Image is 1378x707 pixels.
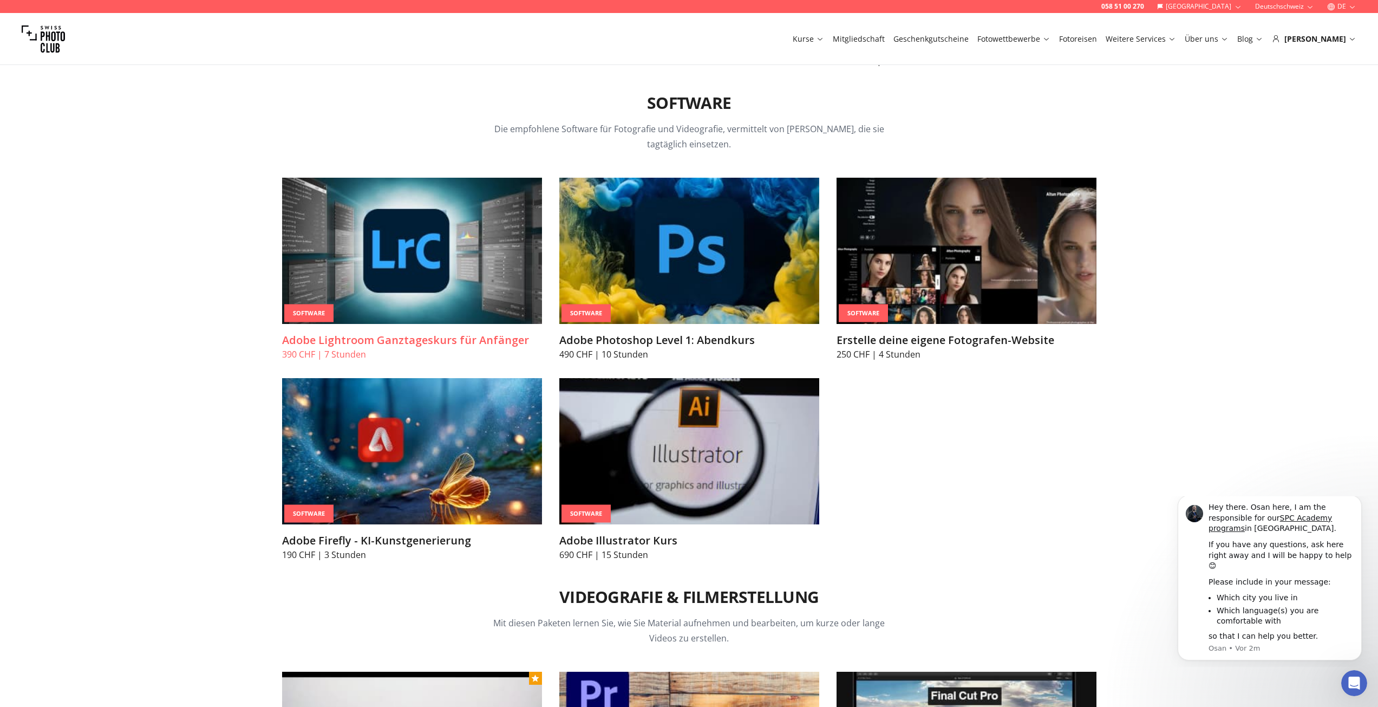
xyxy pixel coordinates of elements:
p: 390 CHF | 7 Stunden [282,348,542,361]
div: Software [561,505,611,523]
img: Erstelle deine eigene Fotografen-Website [837,178,1096,324]
li: Which language(s) you are comfortable with [55,109,192,129]
button: Blog [1233,31,1268,47]
div: Software [561,304,611,322]
a: Erstelle deine eigene Fotografen-WebsiteSoftwareErstelle deine eigene Fotografen-Website250 CHF |... [837,178,1096,361]
iframe: Intercom notifications Nachricht [1161,496,1378,667]
h3: Adobe Photoshop Level 1: Abendkurs [559,333,819,348]
button: Fotoreisen [1055,31,1101,47]
li: Which city you live in [55,96,192,107]
a: Adobe Photoshop Level 1: AbendkursSoftwareAdobe Photoshop Level 1: Abendkurs490 CHF | 10 Stunden [559,178,819,361]
img: Adobe Firefly - KI-Kunstgenerierung [282,378,542,524]
div: Software [284,505,334,523]
h3: Erstelle deine eigene Fotografen-Website [837,333,1096,348]
button: Fotowettbewerbe [973,31,1055,47]
p: 250 CHF | 4 Stunden [837,348,1096,361]
h3: Adobe Illustrator Kurs [559,533,819,548]
img: Swiss photo club [22,17,65,61]
h3: Adobe Lightroom Ganztageskurs für Anfänger [282,333,542,348]
div: [PERSON_NAME] [1272,34,1356,44]
button: Über uns [1180,31,1233,47]
img: Profile image for Osan [24,9,42,26]
a: Über uns [1185,34,1229,44]
span: Die empfohlene Software für Fotografie und Videografie, vermittelt von [PERSON_NAME], die sie tag... [494,123,884,150]
a: Fotoreisen [1059,34,1097,44]
a: Adobe Illustrator KursSoftwareAdobe Illustrator Kurs690 CHF | 15 Stunden [559,378,819,561]
span: Mit diesen Paketen lernen Sie, wie Sie Material aufnehmen und bearbeiten, um kurze oder lange Vid... [493,617,885,644]
iframe: Intercom live chat [1341,670,1367,696]
div: Hey there. Osan here, I am the responsible for our in [GEOGRAPHIC_DATA]. [47,6,192,38]
img: Adobe Lightroom Ganztageskurs für Anfänger [282,178,542,324]
h2: Videografie & Filmerstellung [559,587,819,607]
a: Geschenkgutscheine [893,34,969,44]
button: Kurse [788,31,828,47]
div: Please include in your message: [47,81,192,92]
div: If you have any questions, ask here right away and I will be happy to help 😊 [47,43,192,75]
div: Software [284,304,334,322]
div: so that I can help you better. [47,135,192,146]
p: 490 CHF | 10 Stunden [559,348,819,361]
button: Geschenkgutscheine [889,31,973,47]
h3: Adobe Firefly - KI-Kunstgenerierung [282,533,542,548]
a: Adobe Firefly - KI-KunstgenerierungSoftwareAdobe Firefly - KI-Kunstgenerierung190 CHF | 3 Stunden [282,378,542,561]
div: Software [839,304,888,322]
img: Adobe Illustrator Kurs [559,378,819,524]
a: Fotowettbewerbe [977,34,1050,44]
button: Weitere Services [1101,31,1180,47]
img: Adobe Photoshop Level 1: Abendkurs [559,178,819,324]
h2: Software [647,93,731,113]
p: Message from Osan, sent Vor 2m [47,147,192,157]
a: Adobe Lightroom Ganztageskurs für AnfängerSoftwareAdobe Lightroom Ganztageskurs für Anfänger390 C... [282,178,542,361]
a: Blog [1237,34,1263,44]
button: Mitgliedschaft [828,31,889,47]
p: 690 CHF | 15 Stunden [559,548,819,561]
a: Mitgliedschaft [833,34,885,44]
a: 058 51 00 270 [1101,2,1144,11]
div: Message content [47,6,192,146]
a: Kurse [793,34,824,44]
p: 190 CHF | 3 Stunden [282,548,542,561]
a: Weitere Services [1106,34,1176,44]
